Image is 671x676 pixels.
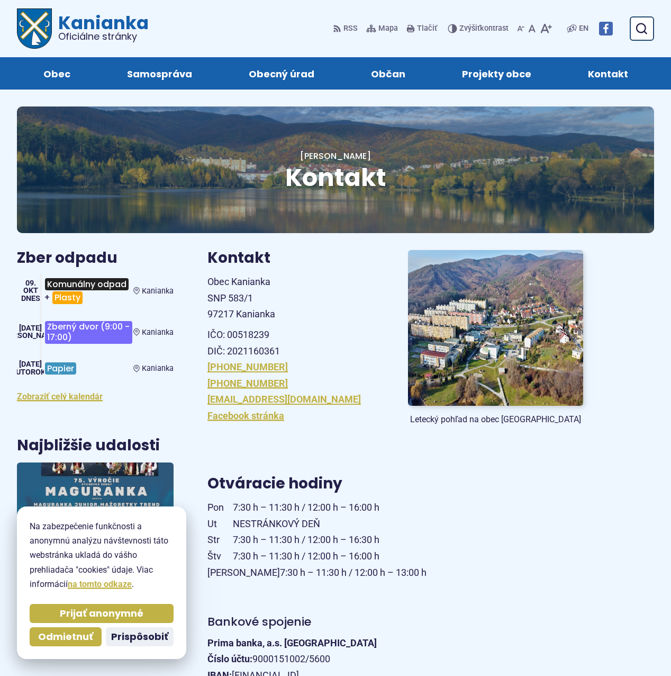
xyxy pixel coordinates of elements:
[300,150,371,162] a: [PERSON_NAME]
[19,324,42,333] span: [DATE]
[448,17,511,40] button: Zvýšiťkontrast
[17,8,149,49] a: Logo Kanianka, prejsť na domovskú stránku.
[408,414,583,425] figcaption: Letecký pohľad na obec [GEOGRAPHIC_DATA]
[68,579,132,589] a: na tomto odkaze
[52,291,83,304] span: Plasty
[364,17,400,40] a: Mapa
[570,57,646,90] a: Kontakt
[538,17,554,40] button: Zväčšiť veľkosť písma
[207,410,284,421] a: Facebook stránka
[60,608,143,620] span: Prijať anonymné
[249,57,314,90] span: Obecný úrad
[207,476,583,492] h3: Otváracie hodiny
[207,500,583,581] p: 7:30 h – 11:30 h / 12:00 h – 16:00 h NESTRÁNKOVÝ DEŇ 7:30 h – 11:30 h / 12:00 h – 16:30 h 7:30 h ...
[52,14,149,41] span: Kanianka
[111,631,168,643] span: Prispôsobiť
[459,24,509,33] span: kontrast
[19,360,42,369] span: [DATE]
[45,362,76,375] span: Papier
[17,462,174,634] a: 75. výročie DH Maguranka KultúraDom kultúry Kanianka, ul. SNP 11 okt 17:00
[45,321,132,344] span: Zberný dvor (9:00 - 17:00)
[142,328,174,337] span: Kanianka
[17,357,174,381] a: Papier Kanianka [DATE] utorok
[207,548,233,565] span: Štv
[142,364,174,373] span: Kanianka
[2,331,60,340] span: [PERSON_NAME]
[30,604,174,623] button: Prijať anonymné
[127,57,192,90] span: Samospráva
[378,22,398,35] span: Mapa
[207,532,233,548] span: Str
[207,613,311,630] span: Bankové spojenie
[588,57,628,90] span: Kontakt
[207,276,275,319] span: Obec Kanianka SNP 583/1 97217 Kanianka
[17,317,174,348] a: Zberný dvor (9:00 - 17:00) Kanianka [DATE] [PERSON_NAME]
[577,22,591,35] a: EN
[17,8,52,49] img: Prejsť na domovskú stránku
[579,22,588,35] span: EN
[106,627,174,646] button: Prispôsobiť
[599,22,613,35] img: Prejsť na Facebook stránku
[58,32,149,41] span: Oficiálne stránky
[207,500,233,516] span: Pon
[17,392,103,402] a: Zobraziť celý kalendár
[30,519,174,591] p: Na zabezpečenie funkčnosti a anonymnú analýzu návštevnosti táto webstránka ukladá do vášho prehli...
[23,279,38,295] span: 09. okt
[207,394,361,405] a: [EMAIL_ADDRESS][DOMAIN_NAME]
[371,57,405,90] span: Občan
[207,327,383,359] p: IČO: 00518239 DIČ: 2021160361
[38,631,93,643] span: Odmietnuť
[207,378,288,389] a: [PHONE_NUMBER]
[44,274,133,308] h3: +
[343,22,358,35] span: RSS
[231,57,332,90] a: Obecný úrad
[45,278,129,290] span: Komunálny odpad
[109,57,210,90] a: Samospráva
[515,17,527,40] button: Zmenšiť veľkosť písma
[417,24,437,33] span: Tlačiť
[21,294,40,303] span: Dnes
[459,24,480,33] span: Zvýšiť
[142,287,174,296] span: Kanianka
[527,17,538,40] button: Nastaviť pôvodnú veľkosť písma
[444,57,549,90] a: Projekty obce
[16,368,46,377] span: utorok
[207,637,377,648] strong: Prima banka, a.s. [GEOGRAPHIC_DATA]
[17,274,174,308] a: Komunálny odpad+Plasty Kanianka 09. okt Dnes
[17,250,174,266] h3: Zber odpadu
[207,516,233,532] span: Ut
[462,57,531,90] span: Projekty obce
[17,438,160,454] h3: Najbližšie udalosti
[207,361,288,372] a: [PHONE_NUMBER]
[404,17,439,40] button: Tlačiť
[43,57,70,90] span: Obec
[353,57,423,90] a: Občan
[25,57,88,90] a: Obec
[285,161,386,194] span: Kontakt
[207,250,383,266] h3: Kontakt
[30,627,102,646] button: Odmietnuť
[207,653,252,664] strong: Číslo účtu:
[207,565,280,581] span: [PERSON_NAME]
[333,17,360,40] a: RSS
